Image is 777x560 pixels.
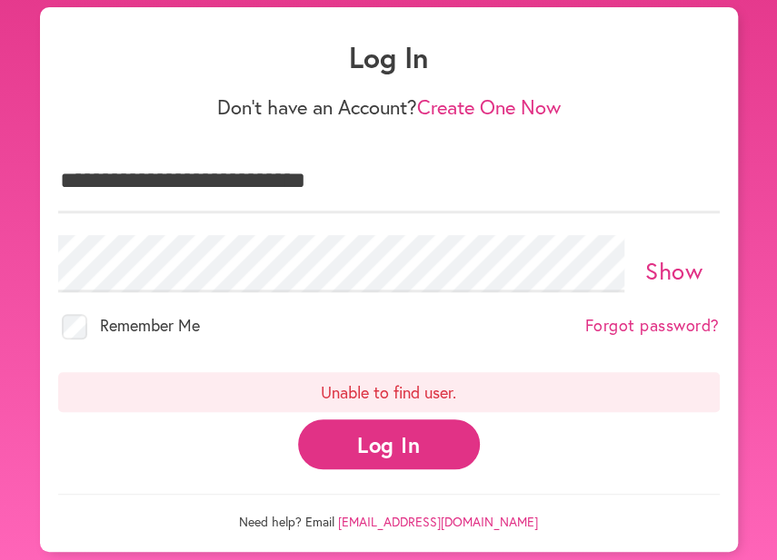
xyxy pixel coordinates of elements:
p: Don't have an Account? [58,95,720,119]
a: Create One Now [417,93,561,120]
p: Need help? Email [58,494,720,530]
a: Show [645,255,702,286]
a: Forgot password? [585,316,720,336]
a: [EMAIL_ADDRESS][DOMAIN_NAME] [338,513,538,530]
p: Unable to find user. [58,372,720,412]
span: Remember Me [100,314,200,336]
button: Log In [298,419,480,469]
h1: Log In [58,40,720,74]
